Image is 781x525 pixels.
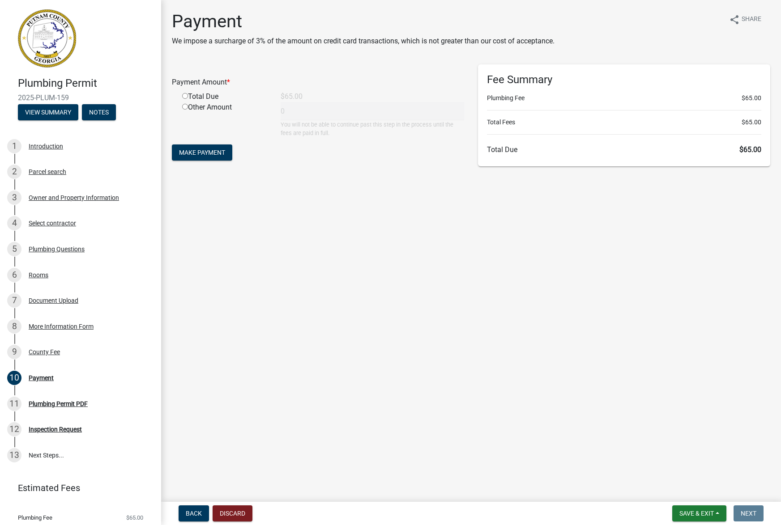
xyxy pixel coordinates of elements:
button: Make Payment [172,144,232,161]
wm-modal-confirm: Notes [82,109,116,116]
div: 6 [7,268,21,282]
div: 1 [7,139,21,153]
i: share [729,14,740,25]
span: Plumbing Fee [18,515,52,521]
span: $65.00 [739,145,761,154]
button: Discard [213,505,252,521]
span: $65.00 [742,118,761,127]
span: Save & Exit [679,510,714,517]
div: Payment Amount [165,77,471,88]
div: More Information Form [29,323,94,330]
wm-modal-confirm: Summary [18,109,78,116]
div: Parcel search [29,169,66,175]
div: 13 [7,448,21,462]
button: View Summary [18,104,78,120]
button: Save & Exit [672,505,726,521]
h6: Fee Summary [487,73,762,86]
a: Estimated Fees [7,479,147,497]
span: Back [186,510,202,517]
h1: Payment [172,11,555,32]
button: shareShare [722,11,768,28]
button: Back [179,505,209,521]
span: $65.00 [742,93,761,103]
div: Introduction [29,143,63,149]
span: 2025-PLUM-159 [18,93,143,102]
button: Next [734,505,764,521]
div: County Fee [29,349,60,355]
div: 5 [7,242,21,256]
button: Notes [82,104,116,120]
li: Total Fees [487,118,762,127]
div: 8 [7,319,21,334]
span: $65.00 [126,515,143,521]
span: Next [741,510,756,517]
h4: Plumbing Permit [18,77,154,90]
div: 2 [7,165,21,179]
div: Plumbing Permit PDF [29,401,88,407]
div: Inspection Request [29,426,82,432]
div: Other Amount [175,102,274,137]
div: Rooms [29,272,48,278]
div: 10 [7,371,21,385]
h6: Total Due [487,145,762,154]
span: Share [742,14,761,25]
li: Plumbing Fee [487,93,762,103]
div: Plumbing Questions [29,246,85,252]
div: 9 [7,345,21,359]
div: 12 [7,422,21,436]
p: We impose a surcharge of 3% of the amount on credit card transactions, which is not greater than ... [172,36,555,47]
span: Make Payment [179,149,225,156]
div: 11 [7,397,21,411]
div: Owner and Property Information [29,195,119,201]
div: 4 [7,216,21,230]
div: 3 [7,191,21,205]
div: Total Due [175,91,274,102]
div: Select contractor [29,220,76,226]
div: 7 [7,293,21,308]
img: Putnam County, Georgia [18,9,76,68]
div: Document Upload [29,297,78,304]
div: Payment [29,375,54,381]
